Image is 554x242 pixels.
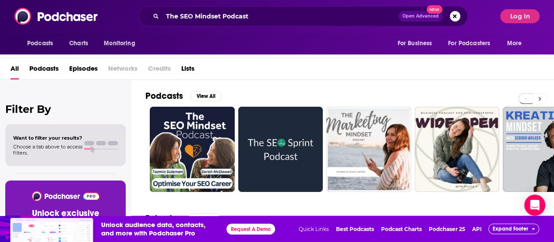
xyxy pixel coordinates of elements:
button: Request A Demo [226,224,275,235]
button: open menu [391,35,443,52]
h3: Unlock exclusive podcast insights and contacts [16,208,115,240]
button: open menu [501,35,533,52]
div: Search podcasts, credits, & more... [138,6,468,26]
span: For Business [397,37,432,50]
span: Monitoring [104,37,135,50]
span: Credits [148,61,171,79]
a: Podcasts [29,61,59,79]
a: Podchaser 25 [428,226,465,232]
div: Open Intercom Messenger [524,195,545,216]
span: New [427,5,442,14]
a: EpisodesView All [145,213,220,224]
span: Expand Footer [493,226,528,232]
span: Quick Links [298,226,328,232]
button: Open AdvancedNew [399,11,443,22]
button: open menu [442,35,503,52]
span: Podcasts [27,37,53,50]
a: API [472,226,481,232]
img: Insights visual [10,218,95,242]
a: Charts [64,35,93,52]
input: Search podcasts, credits, & more... [162,9,399,23]
img: Podchaser - Follow, Share and Rate Podcasts [31,191,100,201]
a: PodcastsView All [145,90,222,101]
button: open menu [21,35,64,52]
a: Lists [181,61,194,79]
span: Open Advanced [402,14,439,18]
img: Podchaser - Follow, Share and Rate Podcasts [14,8,99,25]
h2: Episodes [145,213,181,224]
button: Log In [500,9,540,23]
h2: Podcasts [145,90,183,101]
span: More [507,37,522,50]
a: Podcast Charts [381,226,421,232]
button: View All [188,213,220,224]
span: Want to filter your results? [13,135,82,141]
span: For Podcasters [448,37,490,50]
span: Networks [108,61,138,79]
a: Best Podcasts [335,226,374,232]
h2: Filter By [5,103,126,116]
button: View All [190,91,222,101]
a: Episodes [69,61,98,79]
button: open menu [98,35,146,52]
span: Charts [69,37,88,50]
span: Unlock audience data, contacts, and more with Podchaser Pro [101,220,219,237]
span: Choose a tab above to access filters. [13,144,82,156]
button: Expand Footer [488,224,539,234]
a: All [11,61,19,79]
